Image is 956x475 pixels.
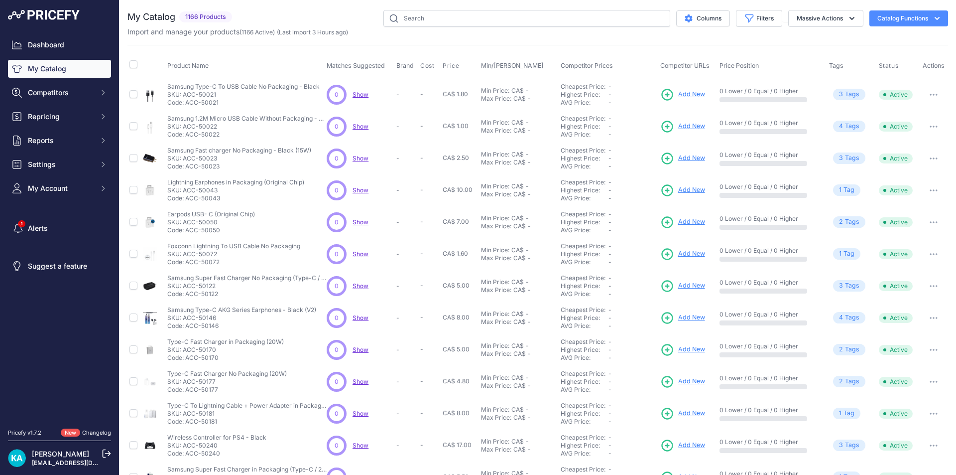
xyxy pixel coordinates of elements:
span: Competitor URLs [660,62,710,69]
p: - [396,186,416,194]
img: Pricefy Logo [8,10,80,20]
a: Cheapest Price: [561,83,605,90]
span: Tag [833,248,860,260]
p: 0 Lower / 0 Equal / 0 Higher [719,151,819,159]
a: Show [353,91,368,98]
a: Show [353,186,368,194]
span: - [608,314,611,321]
span: 4 [839,313,843,322]
p: Earpods USB- C (Original Chip) [167,210,255,218]
span: Active [879,122,913,132]
p: 0 Lower / 0 Equal / 0 Higher [719,247,819,255]
a: Cheapest Price: [561,147,605,154]
span: Add New [678,441,705,450]
p: Import and manage your products [127,27,348,37]
span: Add New [678,90,705,99]
span: - [608,162,611,170]
div: Min Price: [481,182,509,190]
a: [EMAIL_ADDRESS][DOMAIN_NAME] [32,459,136,467]
span: Price [443,62,459,70]
span: - [608,131,611,138]
span: 3 [839,154,843,163]
div: Min Price: [481,214,509,222]
span: Tag [833,344,865,355]
span: Actions [923,62,945,69]
div: - [524,182,529,190]
span: - [608,178,611,186]
span: Competitors [28,88,93,98]
div: Min Price: [481,310,509,318]
p: SKU: ACC-50146 [167,314,316,322]
a: Add New [660,375,705,389]
div: AVG Price: [561,322,608,330]
div: - [526,222,531,230]
a: Suggest a feature [8,257,111,275]
a: Cheapest Price: [561,210,605,218]
a: Add New [660,343,705,357]
span: 0 [335,282,339,291]
a: Show [353,282,368,290]
span: Active [879,281,913,291]
div: CA$ [513,127,526,135]
span: 0 [335,250,339,259]
a: Cheapest Price: [561,466,605,473]
p: Code: ACC-50122 [167,290,327,298]
a: Show [353,123,368,130]
a: Add New [660,247,705,261]
div: Highest Price: [561,91,608,99]
span: 0 [335,218,339,227]
div: AVG Price: [561,194,608,202]
span: - [608,290,611,298]
span: CA$ 7.00 [443,218,469,225]
span: Repricing [28,112,93,122]
p: Foxconn Lightning To USB Cable No Packaging [167,242,300,250]
span: - [420,218,423,225]
span: Show [353,250,368,258]
nav: Sidebar [8,36,111,417]
span: Tag [833,89,865,100]
a: Changelog [82,429,111,436]
a: Show [353,442,368,449]
p: Samsung Super Fast Charger No Packaging (Type-C / 25W) - Black [167,274,327,282]
span: Add New [678,409,705,418]
span: ( ) [239,28,275,36]
span: Tag [833,121,865,132]
span: Tag [833,216,865,228]
span: - [608,91,611,98]
p: Code: ACC-50050 [167,226,255,234]
span: 3 [839,90,843,99]
div: Min Price: [481,342,509,350]
span: - [608,155,611,162]
div: CA$ [511,278,524,286]
div: Max Price: [481,158,511,166]
span: 0 [335,122,339,131]
a: Add New [660,183,705,197]
input: Search [383,10,670,27]
a: Show [353,378,368,385]
div: CA$ [511,310,524,318]
a: Show [353,155,368,162]
span: - [608,83,611,90]
button: Filters [736,10,782,27]
p: Code: ACC-50146 [167,322,316,330]
a: Cheapest Price: [561,402,605,409]
span: Active [879,154,913,163]
span: CA$ 2.50 [443,154,469,161]
span: Tag [833,153,865,164]
span: Add New [678,185,705,195]
span: - [608,99,611,106]
p: Code: ACC-50043 [167,194,304,202]
div: CA$ [513,95,526,103]
button: Competitors [8,84,111,102]
a: Cheapest Price: [561,434,605,441]
span: Show [353,314,368,321]
p: Code: ACC-50021 [167,99,320,107]
span: 0 [335,90,339,99]
span: Tag [833,312,865,323]
div: Min Price: [481,151,509,158]
span: Tags [829,62,843,69]
div: - [524,278,529,286]
span: Competitor Prices [561,62,613,69]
